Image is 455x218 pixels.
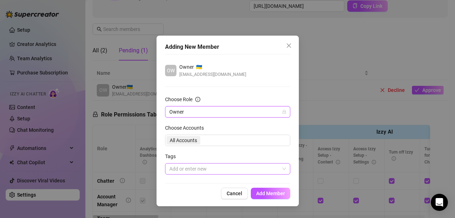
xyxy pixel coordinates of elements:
[167,67,175,74] span: OW
[251,188,290,199] button: Add Member
[179,71,246,78] span: [EMAIL_ADDRESS][DOMAIN_NAME]
[179,63,194,71] span: Owner
[179,63,246,71] div: 🇺🇦
[283,43,295,48] span: Close
[282,110,286,114] span: lock
[169,107,286,117] span: Owner
[283,40,295,51] button: Close
[195,97,200,102] span: info-circle
[165,43,290,51] div: Adding New Member
[286,43,292,48] span: close
[165,152,180,160] label: Tags
[165,124,208,132] label: Choose Accounts
[221,188,248,199] button: Cancel
[431,194,448,211] div: Open Intercom Messenger
[165,95,192,103] div: Choose Role
[227,191,242,196] span: Cancel
[256,191,285,196] span: Add Member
